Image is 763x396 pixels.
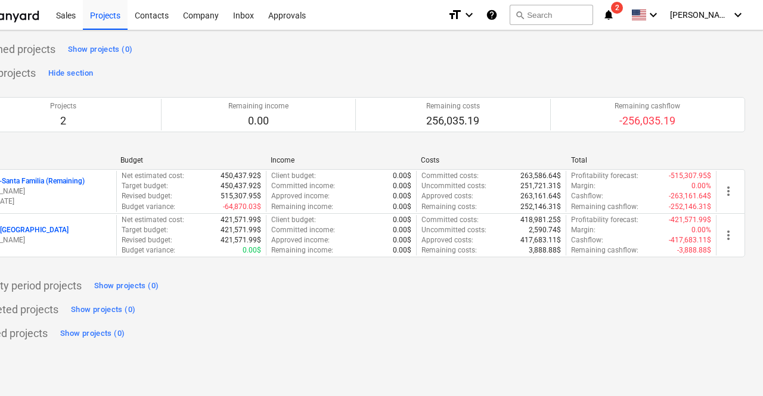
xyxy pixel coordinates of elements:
[91,276,162,295] button: Show projects (0)
[393,225,411,235] p: 0.00$
[529,245,561,255] p: 3,888.88$
[721,184,736,198] span: more_vert
[60,327,125,341] div: Show projects (0)
[520,215,561,225] p: 418,981.25$
[421,171,479,181] p: Committed costs :
[421,181,486,191] p: Uncommitted costs :
[669,235,711,245] p: -417,683.11$
[691,225,711,235] p: 0.00%
[65,40,135,59] button: Show projects (0)
[520,202,561,212] p: 252,146.31$
[393,191,411,201] p: 0.00$
[68,43,132,57] div: Show projects (0)
[393,235,411,245] p: 0.00$
[50,114,76,128] p: 2
[221,181,261,191] p: 450,437.92$
[421,202,477,212] p: Remaining costs :
[122,171,184,181] p: Net estimated cost :
[677,245,711,255] p: -3,888.88$
[421,215,479,225] p: Committed costs :
[669,191,711,201] p: -263,161.64$
[571,181,595,191] p: Margin :
[571,235,603,245] p: Cashflow :
[393,181,411,191] p: 0.00$
[122,245,175,255] p: Budget variance :
[122,225,168,235] p: Target budget :
[221,171,261,181] p: 450,437.92$
[669,215,711,225] p: -421,571.99$
[721,228,736,242] span: more_vert
[426,114,480,128] p: 256,035.19
[271,202,333,212] p: Remaining income :
[571,225,595,235] p: Margin :
[571,202,638,212] p: Remaining cashflow :
[94,279,159,293] div: Show projects (0)
[703,339,763,396] iframe: Chat Widget
[520,191,561,201] p: 263,161.64$
[45,64,96,83] button: Hide section
[393,171,411,181] p: 0.00$
[520,235,561,245] p: 417,683.11$
[520,171,561,181] p: 263,586.64$
[228,114,289,128] p: 0.00
[271,235,330,245] p: Approved income :
[615,114,680,128] p: -256,035.19
[421,225,486,235] p: Uncommitted costs :
[520,181,561,191] p: 251,721.31$
[571,156,712,164] div: Total
[57,324,128,343] button: Show projects (0)
[243,245,261,255] p: 0.00$
[571,171,638,181] p: Profitability forecast :
[571,245,638,255] p: Remaining cashflow :
[271,171,316,181] p: Client budget :
[120,156,261,164] div: Budget
[271,215,316,225] p: Client budget :
[122,235,172,245] p: Revised budget :
[221,215,261,225] p: 421,571.99$
[122,181,168,191] p: Target budget :
[228,101,289,111] p: Remaining income
[223,202,261,212] p: -64,870.03$
[271,245,333,255] p: Remaining income :
[271,181,335,191] p: Committed income :
[571,215,638,225] p: Profitability forecast :
[393,215,411,225] p: 0.00$
[221,235,261,245] p: 421,571.99$
[221,225,261,235] p: 421,571.99$
[271,225,335,235] p: Committed income :
[703,339,763,396] div: Widget de chat
[122,202,175,212] p: Budget variance :
[393,245,411,255] p: 0.00$
[691,181,711,191] p: 0.00%
[393,202,411,212] p: 0.00$
[271,156,411,164] div: Income
[615,101,680,111] p: Remaining cashflow
[669,171,711,181] p: -515,307.95$
[122,191,172,201] p: Revised budget :
[421,235,473,245] p: Approved costs :
[48,67,93,80] div: Hide section
[529,225,561,235] p: 2,590.74$
[50,101,76,111] p: Projects
[71,303,135,317] div: Show projects (0)
[669,202,711,212] p: -252,146.31$
[221,191,261,201] p: 515,307.95$
[421,245,477,255] p: Remaining costs :
[426,101,480,111] p: Remaining costs
[271,191,330,201] p: Approved income :
[421,156,562,164] div: Costs
[122,215,184,225] p: Net estimated cost :
[571,191,603,201] p: Cashflow :
[421,191,473,201] p: Approved costs :
[68,300,138,319] button: Show projects (0)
